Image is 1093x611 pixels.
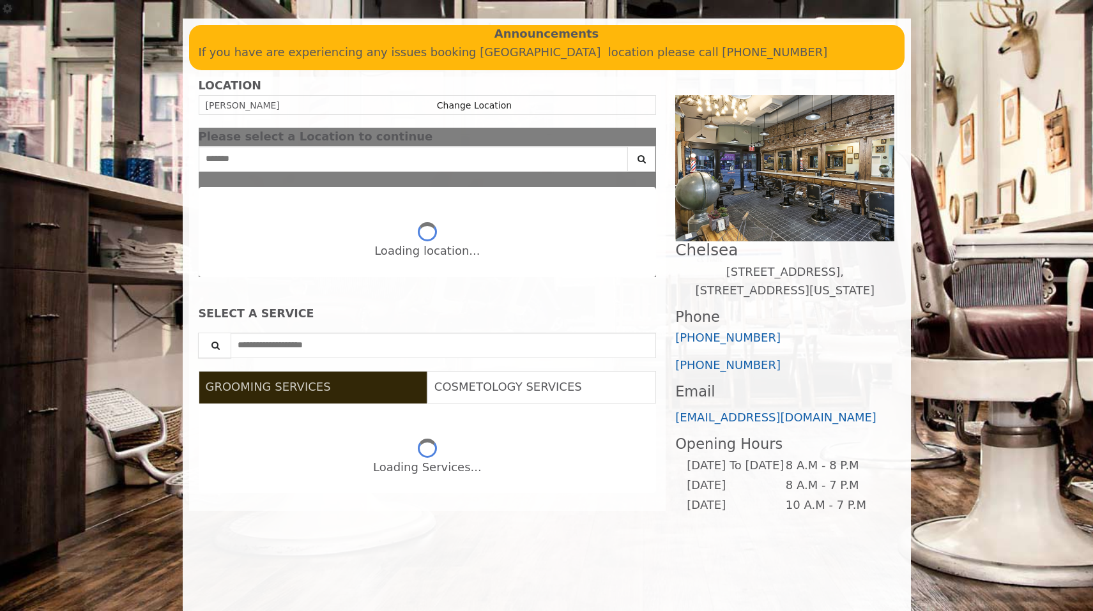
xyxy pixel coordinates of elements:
[785,476,884,495] td: 8 A.M - 7 P.M
[686,476,784,495] td: [DATE]
[199,404,657,494] div: Grooming services
[675,241,894,259] h2: Chelsea
[637,133,656,141] button: close dialog
[199,146,657,178] div: Center Select
[686,495,784,515] td: [DATE]
[199,79,261,92] b: LOCATION
[785,495,884,515] td: 10 A.M - 7 P.M
[206,380,331,393] span: GROOMING SERVICES
[634,155,649,163] i: Search button
[675,358,781,372] a: [PHONE_NUMBER]
[199,308,657,320] div: SELECT A SERVICE
[675,309,894,325] h3: Phone
[434,380,582,393] span: COSMETOLOGY SERVICES
[199,146,629,172] input: Search Center
[198,333,231,358] button: Service Search
[675,384,894,400] h3: Email
[206,100,280,110] span: [PERSON_NAME]
[675,331,781,344] a: [PHONE_NUMBER]
[686,456,784,476] td: [DATE] To [DATE]
[437,100,512,110] a: Change Location
[373,458,482,477] div: Loading Services...
[374,242,480,260] div: Loading location...
[494,25,599,43] b: Announcements
[675,411,876,424] a: [EMAIL_ADDRESS][DOMAIN_NAME]
[199,43,895,62] p: If you have are experiencing any issues booking [GEOGRAPHIC_DATA] location please call [PHONE_NUM...
[675,436,894,452] h3: Opening Hours
[675,263,894,300] p: [STREET_ADDRESS],[STREET_ADDRESS][US_STATE]
[785,456,884,476] td: 8 A.M - 8 P.M
[199,130,433,143] span: Please select a Location to continue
